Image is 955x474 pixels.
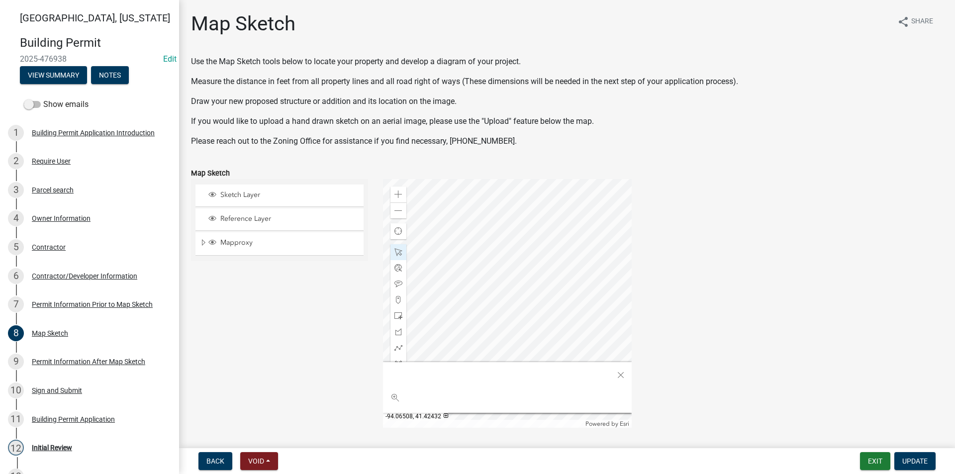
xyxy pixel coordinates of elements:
span: [GEOGRAPHIC_DATA], [US_STATE] [20,12,170,24]
div: 5 [8,239,24,255]
div: Zoom out [390,202,406,218]
button: Exit [860,452,890,470]
li: Reference Layer [195,208,364,231]
div: Owner Information [32,215,91,222]
button: View Summary [20,66,87,84]
div: Mapproxy [207,238,360,248]
div: 7 [8,296,24,312]
button: shareShare [889,12,941,31]
div: Zoom in [390,187,406,202]
div: Initial Review [32,444,72,451]
div: Sketch Layer [207,190,360,200]
div: Contractor [32,244,66,251]
div: Permit Information Prior to Map Sketch [32,301,153,308]
span: Expand [199,238,207,249]
div: 6 [8,268,24,284]
label: Map Sketch [191,170,230,177]
li: Sketch Layer [195,185,364,207]
span: Mapproxy [218,238,360,247]
span: Back [206,457,224,465]
div: Zoom to [386,391,404,405]
span: Update [902,457,928,465]
p: Please reach out to the Zoning Office for assistance if you find necessary, [PHONE_NUMBER]. [191,135,943,147]
button: Update [894,452,936,470]
button: Void [240,452,278,470]
div: 9 [8,354,24,370]
li: Mapproxy [195,232,364,255]
a: Edit [163,54,177,64]
wm-modal-confirm: Notes [91,72,129,80]
h1: Map Sketch [191,12,295,36]
div: 10 [8,382,24,398]
p: If you would like to upload a hand drawn sketch on an aerial image, please use the "Upload" featu... [191,115,943,127]
p: Measure the distance in feet from all property lines and all road right of ways (These dimensions... [191,76,943,88]
div: Reference Layer [207,214,360,224]
div: Building Permit Application Introduction [32,129,155,136]
div: 2 [8,153,24,169]
span: Reference Layer [218,214,360,223]
div: Require User [32,158,71,165]
button: Notes [91,66,129,84]
div: Parcel search [32,187,74,193]
div: Contractor/Developer Information [32,273,137,280]
h4: Building Permit [20,36,171,50]
wm-modal-confirm: Summary [20,72,87,80]
div: Close [613,368,628,382]
div: 4 [8,210,24,226]
span: Sketch Layer [218,190,360,199]
div: Permit Information After Map Sketch [32,358,145,365]
div: Find my location [390,223,406,239]
p: Use the Map Sketch tools below to locate your property and develop a diagram of your project. [191,56,943,68]
p: Draw your new proposed structure or addition and its location on the image. [191,95,943,107]
div: Powered by [583,420,632,428]
div: Building Permit Application [32,416,115,423]
span: Void [248,457,264,465]
div: 3 [8,182,24,198]
wm-modal-confirm: Edit Application Number [163,54,177,64]
span: 2025-476938 [20,54,159,64]
div: Sign and Submit [32,387,82,394]
div: 12 [8,440,24,456]
button: Back [198,452,232,470]
label: Show emails [24,98,89,110]
i: share [897,16,909,28]
div: 11 [8,411,24,427]
div: 1 [8,125,24,141]
div: Map Sketch [32,330,68,337]
span: Share [911,16,933,28]
div: 8 [8,325,24,341]
ul: Layer List [194,182,365,258]
a: Esri [620,420,629,427]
